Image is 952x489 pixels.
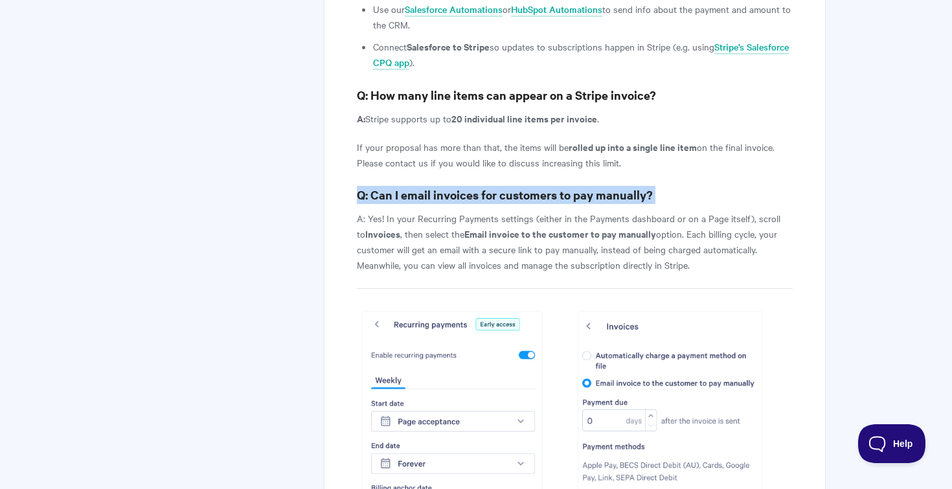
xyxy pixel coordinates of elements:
[373,39,793,70] li: Connect so updates to subscriptions happen in Stripe (e.g. using ).
[357,210,793,273] p: A: Yes! In your Recurring Payments settings (either in the Payments dashboard or on a Page itself...
[451,111,597,125] strong: 20 individual line items per invoice
[357,111,365,125] b: A:
[373,1,793,32] li: Use our or to send info about the payment and amount to the CRM.
[464,227,656,240] b: Email invoice to the customer to pay manually
[357,139,793,170] p: If your proposal has more than that, the items will be on the final invoice. Please contact us if...
[858,424,926,463] iframe: Toggle Customer Support
[373,40,789,70] a: Stripe’s Salesforce CPQ app
[365,227,400,240] b: Invoices
[407,40,490,53] strong: Salesforce to Stripe
[511,3,602,17] a: HubSpot Automations
[569,140,697,154] strong: rolled up into a single line item
[357,187,653,203] strong: Q: Can I email invoices for customers to pay manually?
[357,87,656,103] strong: Q: How many line items can appear on a Stripe invoice?
[357,111,793,126] p: Stripe supports up to .
[405,3,503,17] a: Salesforce Automations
